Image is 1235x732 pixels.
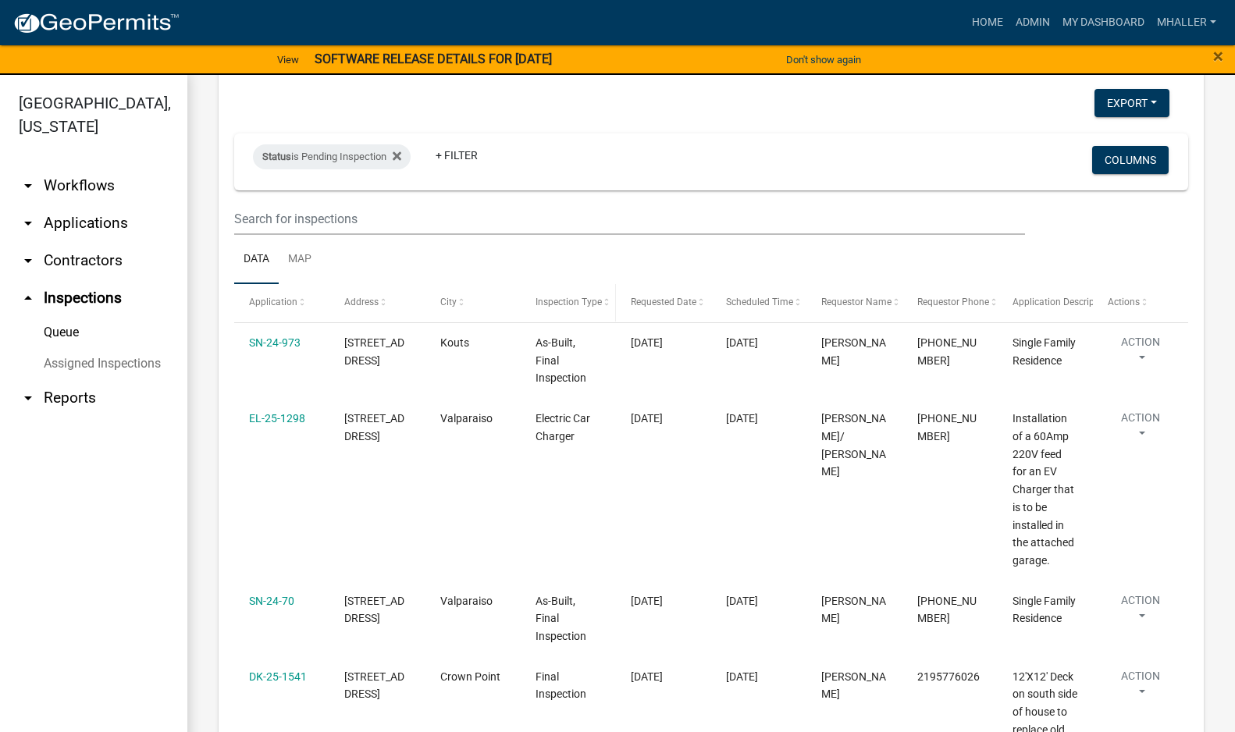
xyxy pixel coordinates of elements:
span: Requestor Name [821,297,892,307]
strong: SOFTWARE RELEASE DETAILS FOR [DATE] [315,52,552,66]
span: Valparaiso [440,412,493,425]
span: 08/22/2025 [631,595,663,607]
span: Final Inspection [536,670,586,701]
span: Actions [1108,297,1140,307]
span: delgado [821,595,886,625]
span: Greg Palmer/ christine [821,412,886,478]
div: [DATE] [726,592,792,610]
span: 2195776026 [917,670,980,683]
span: 09/15/2025 [631,670,663,683]
div: [DATE] [726,334,792,352]
div: [DATE] [726,668,792,686]
datatable-header-cell: Requested Date [616,284,711,322]
span: 116 E Goldfinch Dr [344,336,404,367]
button: Action [1108,334,1173,373]
button: Action [1108,592,1173,631]
span: As-Built, Final Inspection [536,336,586,385]
a: Data [234,235,279,285]
datatable-header-cell: Requestor Name [806,284,902,322]
a: EL-25-1298 [249,412,305,425]
span: Scheduled Time [726,297,793,307]
span: Single Family Residence [1013,336,1076,367]
span: Ryan Christy [821,670,886,701]
datatable-header-cell: Address [329,284,425,322]
a: Home [966,8,1009,37]
datatable-header-cell: Application Description [998,284,1093,322]
datatable-header-cell: Requestor Phone [902,284,997,322]
button: Columns [1092,146,1169,174]
a: + Filter [423,141,490,169]
span: 07/17/2025 [631,336,663,349]
button: Action [1108,668,1173,707]
span: Inspection Type [536,297,602,307]
a: mhaller [1151,8,1223,37]
span: kyle F [821,336,886,367]
span: 1190 Winter Haven Ln [344,670,404,701]
span: Application Description [1013,297,1111,307]
div: is Pending Inspection [253,144,411,169]
i: arrow_drop_down [19,389,37,407]
span: Requested Date [631,297,696,307]
div: [DATE] [726,410,792,428]
button: Export [1094,89,1169,117]
span: Application [249,297,297,307]
span: Crown Point [440,670,500,683]
span: 219-771-4247 [917,336,977,367]
i: arrow_drop_up [19,289,37,307]
span: 170 N Winterberry Dr [344,595,404,625]
span: Installation of a 60Amp 220V feed for an EV Charger that is to be installed in the attached garage. [1013,412,1074,567]
span: × [1213,45,1223,67]
span: Address [344,297,379,307]
i: arrow_drop_down [19,251,37,270]
a: DK-25-1541 [249,670,307,683]
button: Close [1213,47,1223,66]
span: 219-678-6433 [917,595,977,625]
datatable-header-cell: Actions [1093,284,1188,322]
a: SN-24-70 [249,595,294,607]
span: As-Built, Final Inspection [536,595,586,643]
i: arrow_drop_down [19,176,37,195]
span: Status [262,151,291,162]
span: 295 Apple Grove Ln [344,412,404,442]
button: Action [1108,410,1173,449]
datatable-header-cell: Scheduled Time [711,284,806,322]
span: Valparaiso [440,595,493,607]
datatable-header-cell: Inspection Type [521,284,616,322]
span: City [440,297,457,307]
span: Kouts [440,336,469,349]
a: SN-24-973 [249,336,301,349]
datatable-header-cell: Application [234,284,329,322]
span: Electric Car Charger [536,412,590,442]
a: Admin [1009,8,1056,37]
span: 08/01/2025 [631,412,663,425]
a: My Dashboard [1056,8,1151,37]
input: Search for inspections [234,203,1025,235]
button: Don't show again [780,47,867,73]
span: Requestor Phone [917,297,989,307]
datatable-header-cell: City [425,284,520,322]
span: Single Family Residence [1013,595,1076,625]
a: Map [279,235,321,285]
a: View [271,47,305,73]
span: 219-263-8607 [917,412,977,442]
i: arrow_drop_down [19,214,37,233]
